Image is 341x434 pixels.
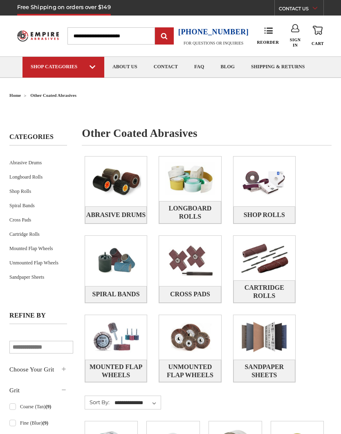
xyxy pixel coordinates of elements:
span: Abrasive Drums [86,208,146,222]
img: Cross Pads [159,239,221,283]
a: contact [146,57,186,78]
a: Sandpaper Sheets [233,360,295,382]
a: Mounted Flap Wheels [9,242,67,256]
a: Cross Pads [159,286,221,303]
a: home [9,93,21,98]
h5: Choose Your Grit [9,365,67,374]
a: Cartridge Rolls [9,227,67,242]
a: Unmounted Flap Wheels [159,360,221,382]
span: Reorder [257,40,279,45]
a: Unmounted Flap Wheels [9,256,67,270]
span: Cross Pads [170,287,210,301]
span: Longboard Rolls [159,201,220,224]
span: other coated abrasives [30,93,76,98]
a: [PHONE_NUMBER] [178,26,249,38]
a: Spiral Bands [9,199,67,213]
h5: Refine by [9,311,67,324]
a: Sandpaper Sheets [9,270,67,284]
img: Mounted Flap Wheels [85,315,147,360]
span: Sandpaper Sheets [234,360,295,382]
a: faq [186,57,212,78]
span: Cart [312,41,324,46]
h5: Grit [9,385,67,395]
a: Longboard Rolls [159,201,221,224]
span: Cartridge Rolls [234,281,295,303]
a: Fine (Blue) [9,416,67,430]
a: Reorder [257,27,279,45]
label: Sort By: [85,396,110,408]
a: Spiral Bands [85,286,147,303]
span: Mounted Flap Wheels [85,360,146,382]
span: Spiral Bands [92,287,140,301]
img: Spiral Bands [85,239,147,283]
img: Unmounted Flap Wheels [159,315,221,360]
p: FOR QUESTIONS OR INQUIRIES [178,40,249,46]
img: Longboard Rolls [159,157,221,201]
a: Cart [312,24,324,47]
a: Cartridge Rolls [233,280,295,303]
span: (9) [45,404,51,409]
a: Abrasive Drums [85,206,147,224]
a: Shop Rolls [233,206,295,224]
a: Mounted Flap Wheels [85,360,147,382]
a: about us [104,57,146,78]
img: Empire Abrasives [17,28,59,44]
span: (9) [43,420,48,426]
div: SHOP CATEGORIES [31,64,96,70]
a: Longboard Rolls [9,170,67,184]
a: Coarse (Tan) [9,400,67,414]
img: Shop Rolls [233,159,295,204]
a: shipping & returns [243,57,313,78]
h5: Categories [9,133,67,145]
input: Submit [156,28,173,45]
a: blog [212,57,243,78]
h1: other coated abrasives [82,128,332,145]
img: Cartridge Rolls [233,236,295,280]
a: Abrasive Drums [9,156,67,170]
span: Sign In [290,37,301,48]
img: Sandpaper Sheets [233,315,295,360]
a: Cross Pads [9,213,67,227]
span: Shop Rolls [244,208,285,222]
a: CONTACT US [279,4,323,16]
a: Shop Rolls [9,184,67,199]
span: Unmounted Flap Wheels [159,360,220,382]
select: Sort By: [113,397,161,409]
img: Abrasive Drums [85,159,147,204]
